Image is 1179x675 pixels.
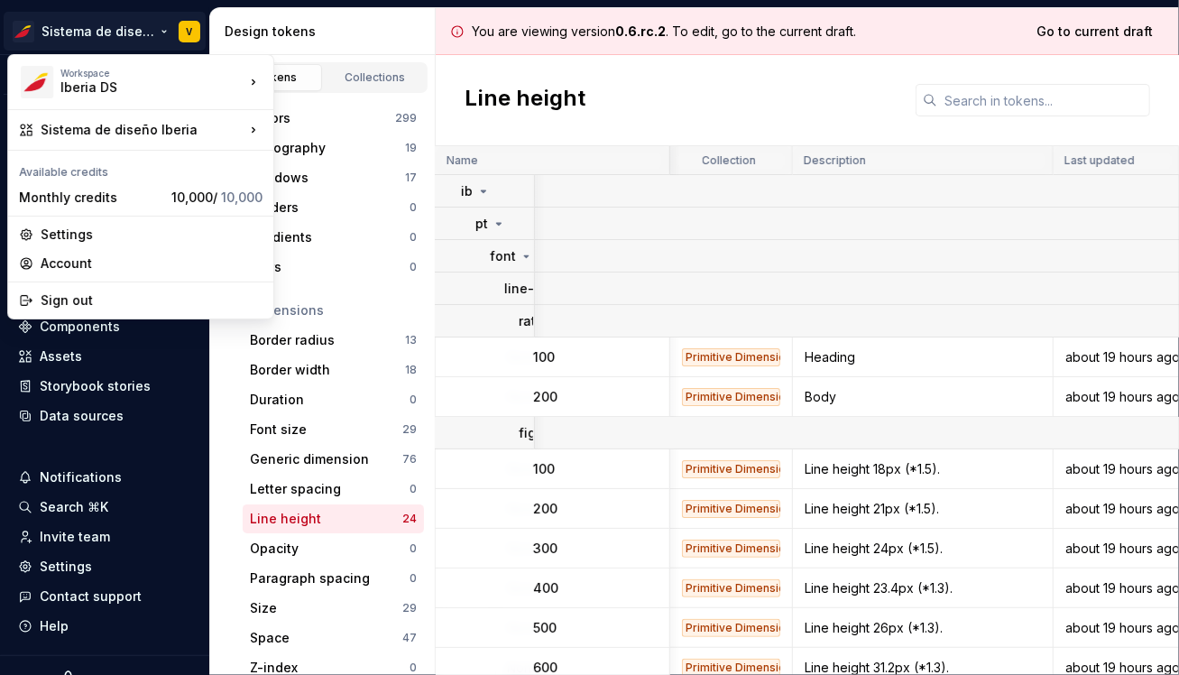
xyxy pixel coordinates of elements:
[12,154,270,183] div: Available credits
[41,254,263,273] div: Account
[41,291,263,310] div: Sign out
[41,226,263,244] div: Settings
[60,68,244,79] div: Workspace
[60,79,214,97] div: Iberia DS
[21,66,53,98] img: 55604660-494d-44a9-beb2-692398e9940a.png
[19,189,164,207] div: Monthly credits
[171,190,263,205] span: 10,000 /
[221,190,263,205] span: 10,000
[41,121,244,139] div: Sistema de diseño Iberia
